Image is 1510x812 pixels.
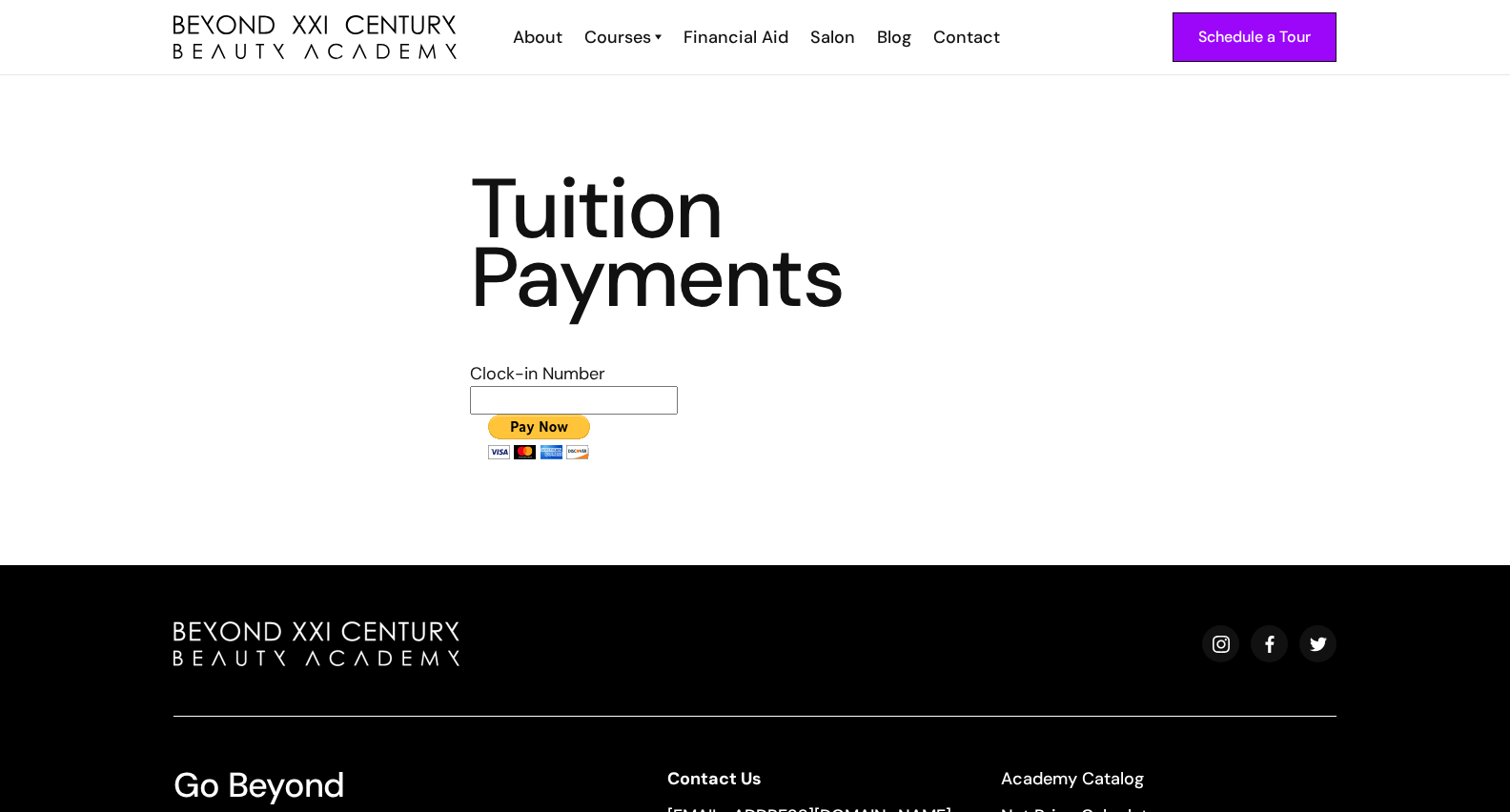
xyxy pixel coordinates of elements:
[667,766,951,791] a: Contact Us
[667,767,762,790] strong: Contact Us
[584,25,651,50] div: Courses
[500,25,572,50] a: About
[1173,12,1337,62] a: Schedule a Tour
[173,621,459,666] img: beyond beauty logo
[1198,25,1311,50] div: Schedule a Tour
[513,25,562,50] div: About
[173,15,457,60] a: home
[173,15,457,60] img: beyond 21st century beauty academy logo
[798,25,865,50] a: Salon
[671,25,798,50] a: Financial Aid
[584,25,662,50] a: Courses
[810,25,855,50] div: Salon
[877,25,911,50] div: Blog
[470,174,1040,312] h3: Tuition Payments
[921,25,1010,50] a: Contact
[173,766,345,803] h3: Go Beyond
[684,25,788,50] div: Financial Aid
[865,25,921,50] a: Blog
[933,25,1000,50] div: Contact
[470,361,678,386] td: Clock-in Number
[470,415,607,459] input: PayPal - The safer, easier way to pay online!
[1001,766,1312,791] a: Academy Catalog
